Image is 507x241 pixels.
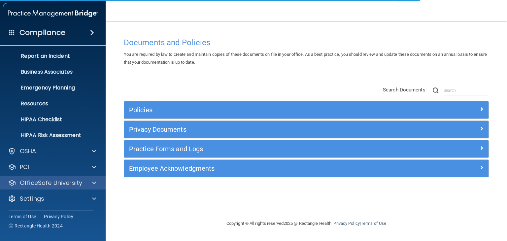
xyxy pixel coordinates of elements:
a: OfficeSafe University [8,179,96,187]
a: PCI [8,163,96,171]
img: ic-search.3b580494.png [433,87,439,93]
img: PMB logo [8,7,98,20]
p: HIPAA Checklist [4,116,94,123]
span: Search Documents: [383,87,427,93]
a: Settings [8,195,96,203]
span: You are required by law to create and maintain copies of these documents on file in your office. ... [124,52,487,65]
h4: Compliance [19,28,65,37]
a: OSHA [8,147,96,155]
div: Copyright © All rights reserved 2025 @ Rectangle Health | | [186,213,427,234]
a: Terms of Use [361,221,386,226]
p: Emergency Planning [4,85,94,91]
a: Practice Forms and Logs [129,144,484,154]
a: Privacy Policy [44,213,74,220]
p: Settings [20,195,44,203]
span: Ⓒ Rectangle Health 2024 [9,223,63,229]
p: PCI [20,163,29,171]
a: Terms of Use [9,213,36,220]
a: Privacy Policy [333,221,359,226]
input: Search [444,86,489,95]
p: Business Associates [4,69,94,75]
h5: Practice Forms and Logs [129,145,392,153]
h4: Documents and Policies [124,38,489,47]
a: Employee Acknowledgments [129,163,484,174]
p: Resources [4,100,94,107]
p: OSHA [20,147,36,155]
a: Privacy Documents [129,124,484,135]
p: OfficeSafe University [20,179,82,187]
p: Report an Incident [4,53,94,59]
h5: Employee Acknowledgments [129,165,392,172]
p: HIPAA Risk Assessment [4,132,94,139]
h5: Policies [129,106,392,114]
a: Policies [129,105,484,115]
h5: Privacy Documents [129,126,392,133]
